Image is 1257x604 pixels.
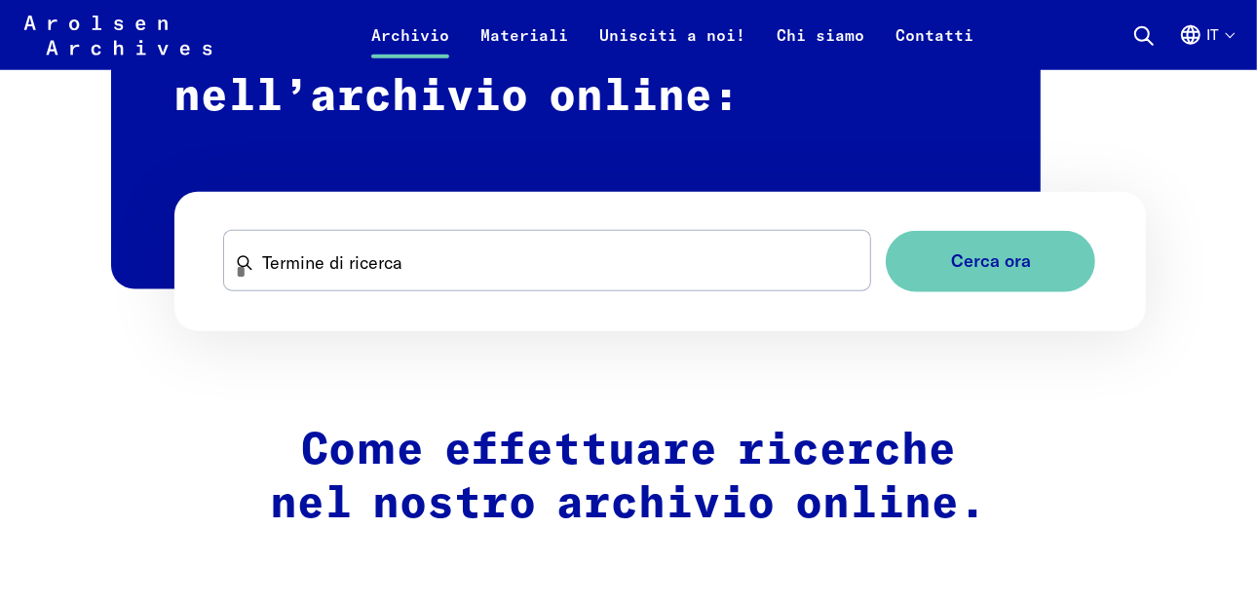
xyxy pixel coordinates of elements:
[761,23,880,70] a: Chi siamo
[886,231,1095,292] button: Cerca ora
[880,23,989,70] a: Contatti
[356,23,465,70] a: Archivio
[584,23,761,70] a: Unisciti a noi!
[356,12,989,58] nav: Primaria
[1179,23,1234,70] button: Italiano, selezione lingua
[951,251,1031,272] span: Cerca ora
[465,23,584,70] a: Materiali
[216,425,1041,531] h2: Come effettuare ricerche nel nostro archivio online.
